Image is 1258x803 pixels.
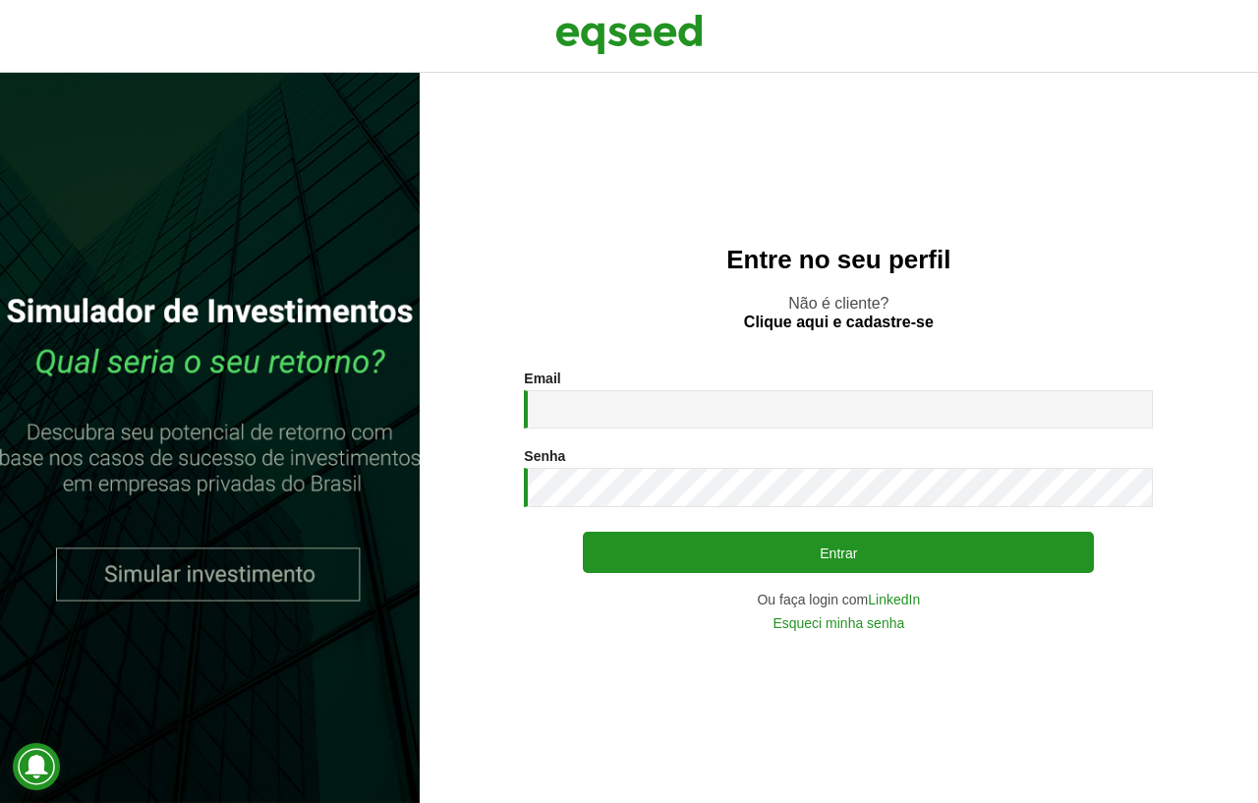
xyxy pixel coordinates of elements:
[524,449,565,463] label: Senha
[524,372,560,385] label: Email
[524,593,1153,606] div: Ou faça login com
[555,10,703,59] img: EqSeed Logo
[744,315,934,330] a: Clique aqui e cadastre-se
[868,593,920,606] a: LinkedIn
[772,616,904,630] a: Esqueci minha senha
[459,294,1219,331] p: Não é cliente?
[583,532,1094,573] button: Entrar
[459,246,1219,274] h2: Entre no seu perfil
